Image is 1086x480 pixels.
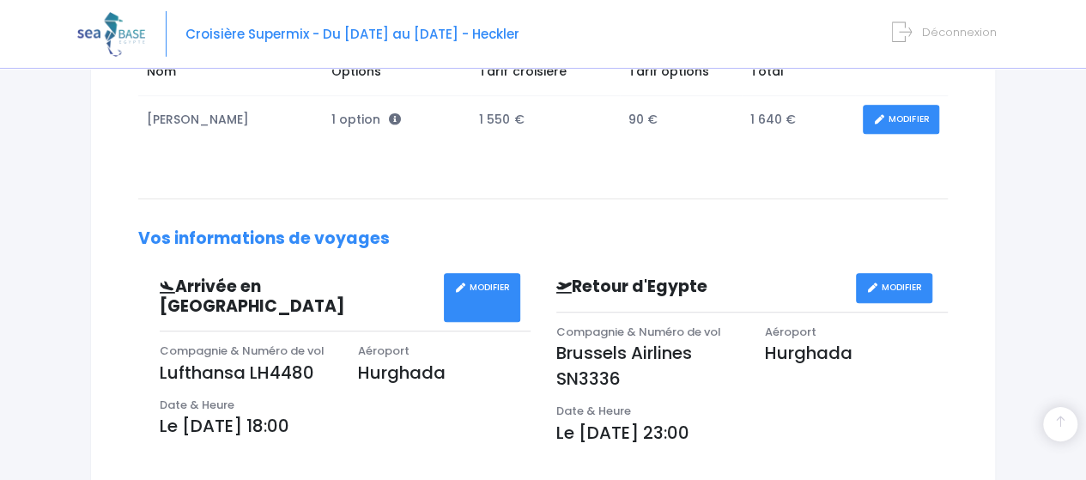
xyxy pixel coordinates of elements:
h2: Vos informations de voyages [138,229,948,249]
td: Total [742,54,854,95]
td: 90 € [620,96,742,143]
span: Compagnie & Numéro de vol [160,343,325,359]
p: Brussels Airlines SN3336 [556,340,739,392]
p: Lufthansa LH4480 [160,360,332,386]
a: MODIFIER [863,105,939,135]
td: Tarif options [620,54,742,95]
td: 1 550 € [471,96,621,143]
a: MODIFIER [444,273,520,322]
td: Tarif croisière [471,54,621,95]
td: [PERSON_NAME] [138,96,323,143]
h3: Retour d'Egypte [543,277,857,297]
span: Déconnexion [922,24,997,40]
a: MODIFIER [856,273,932,303]
p: Le [DATE] 23:00 [556,420,949,446]
span: Compagnie & Numéro de vol [556,324,721,340]
p: Hurghada [765,340,948,366]
span: 1 option [331,111,401,128]
td: Options [323,54,470,95]
p: Hurghada [358,360,531,386]
span: Date & Heure [160,397,234,413]
td: 1 640 € [742,96,854,143]
span: Aéroport [765,324,816,340]
p: Le [DATE] 18:00 [160,413,531,439]
td: Nom [138,54,323,95]
span: Croisière Supermix - Du [DATE] au [DATE] - Heckler [185,25,519,43]
span: Aéroport [358,343,410,359]
h3: Arrivée en [GEOGRAPHIC_DATA] [147,277,444,317]
span: Date & Heure [556,403,631,419]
